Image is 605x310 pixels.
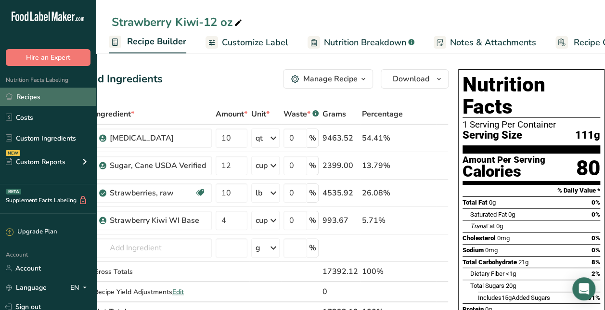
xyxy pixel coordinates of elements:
[109,31,186,54] a: Recipe Builder
[463,258,517,266] span: Total Carbohydrate
[283,69,373,89] button: Manage Recipe
[6,150,20,156] div: NEW
[362,108,403,120] span: Percentage
[592,211,600,218] span: 0%
[381,69,449,89] button: Download
[322,215,358,226] div: 993.67
[478,294,550,301] span: Includes Added Sugars
[485,246,498,254] span: 0mg
[592,258,600,266] span: 8%
[206,32,288,53] a: Customize Label
[283,108,319,120] div: Waste
[127,35,186,48] span: Recipe Builder
[506,282,516,289] span: 20g
[6,189,21,194] div: BETA
[489,199,496,206] span: 0g
[322,187,358,199] div: 4535.92
[322,266,358,277] div: 17392.12
[216,108,247,120] span: Amount
[362,187,403,199] div: 26.08%
[362,266,403,277] div: 100%
[575,129,600,142] span: 111g
[94,238,212,258] input: Add Ingredient
[110,215,206,226] div: Strawberry Kiwi WI Base
[6,49,90,66] button: Hire an Expert
[592,234,600,242] span: 0%
[592,270,600,277] span: 2%
[572,277,595,300] div: Open Intercom Messenger
[463,246,484,254] span: Sodium
[308,32,414,53] a: Nutrition Breakdown
[463,74,600,118] h1: Nutrition Facts
[94,108,134,120] span: Ingredient
[322,286,358,297] div: 0
[6,227,57,237] div: Upgrade Plan
[362,132,403,144] div: 54.41%
[112,13,244,31] div: Strawberry Kiwi-12 oz
[172,287,184,297] span: Edit
[592,246,600,254] span: 0%
[110,132,206,144] div: [MEDICAL_DATA]
[496,222,503,230] span: 0g
[450,36,536,49] span: Notes & Attachments
[256,242,260,254] div: g
[110,160,206,171] div: Sugar, Cane USDA Verified
[463,120,600,129] div: 1 Serving Per Container
[256,132,263,144] div: qt
[518,258,528,266] span: 21g
[463,199,488,206] span: Total Fat
[6,157,65,167] div: Custom Reports
[463,185,600,196] section: % Daily Value *
[470,222,495,230] span: Fat
[6,279,47,296] a: Language
[322,108,346,120] span: Grams
[303,73,358,85] div: Manage Recipe
[70,282,90,293] div: EN
[470,270,504,277] span: Dietary Fiber
[251,108,270,120] span: Unit
[508,211,515,218] span: 0g
[502,294,512,301] span: 15g
[324,36,406,49] span: Nutrition Breakdown
[463,234,496,242] span: Cholesterol
[256,215,268,226] div: cup
[84,71,163,87] div: Add Ingredients
[434,32,536,53] a: Notes & Attachments
[470,282,504,289] span: Total Sugars
[110,187,194,199] div: Strawberries, raw
[362,215,403,226] div: 5.71%
[256,160,268,171] div: cup
[322,160,358,171] div: 2399.00
[592,199,600,206] span: 0%
[463,129,522,142] span: Serving Size
[576,155,600,181] div: 80
[393,73,429,85] span: Download
[362,160,403,171] div: 13.79%
[322,132,358,144] div: 9463.52
[463,155,545,165] div: Amount Per Serving
[94,287,212,297] div: Recipe Yield Adjustments
[588,294,600,301] span: 31%
[256,187,262,199] div: lb
[506,270,516,277] span: <1g
[497,234,510,242] span: 0mg
[463,165,545,179] div: Calories
[94,267,212,277] div: Gross Totals
[470,211,507,218] span: Saturated Fat
[222,36,288,49] span: Customize Label
[470,222,486,230] i: Trans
